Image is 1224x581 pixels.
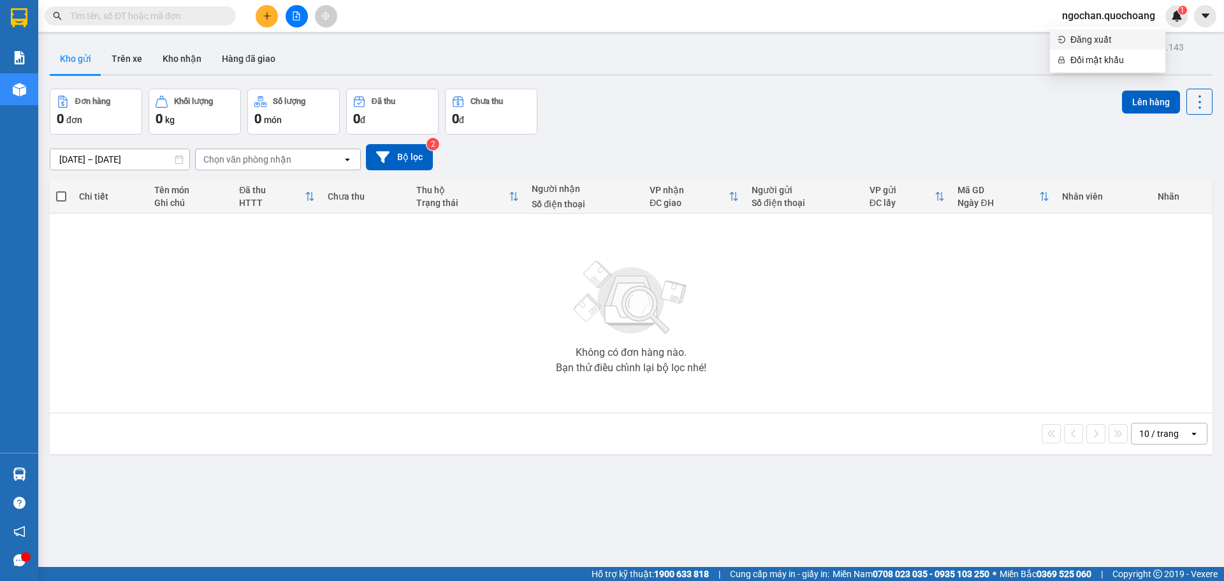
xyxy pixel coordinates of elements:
div: Không có đơn hàng nào. [576,348,687,358]
span: đ [360,115,365,125]
button: plus [256,5,278,27]
button: Đã thu0đ [346,89,439,135]
div: Bạn thử điều chỉnh lại bộ lọc nhé! [556,363,706,373]
span: Hỗ trợ kỹ thuật: [592,567,709,581]
button: Số lượng0món [247,89,340,135]
button: Kho gửi [50,43,101,74]
button: Khối lượng0kg [149,89,241,135]
span: đ [459,115,464,125]
th: Toggle SortBy [863,180,952,214]
span: aim [321,11,330,20]
img: solution-icon [13,51,26,64]
div: Mã GD [958,185,1039,195]
div: Tên món [154,185,226,195]
img: warehouse-icon [13,83,26,96]
span: copyright [1153,570,1162,578]
span: 1 [1180,6,1184,15]
div: Ngày ĐH [958,198,1039,208]
span: Miền Bắc [1000,567,1091,581]
span: plus [263,11,272,20]
span: ngochan.quochoang [1052,8,1165,24]
span: 0 [156,111,163,126]
div: Số lượng [273,97,305,106]
span: caret-down [1200,10,1211,22]
span: món [264,115,282,125]
span: ⚪️ [993,571,996,577]
th: Toggle SortBy [643,180,745,214]
button: file-add [286,5,308,27]
img: logo-vxr [11,8,27,27]
span: 0 [57,111,64,126]
div: HTTT [239,198,305,208]
div: Nhãn [1158,191,1206,202]
sup: 1 [1178,6,1187,15]
button: Đơn hàng0đơn [50,89,142,135]
input: Select a date range. [50,149,189,170]
svg: open [1189,429,1199,439]
span: message [13,554,25,566]
button: Chưa thu0đ [445,89,537,135]
div: Ghi chú [154,198,226,208]
div: ĐC giao [650,198,729,208]
div: Chưa thu [328,191,404,202]
button: aim [315,5,337,27]
strong: 1900 633 818 [654,569,709,579]
div: Đã thu [239,185,305,195]
th: Toggle SortBy [233,180,321,214]
span: 0 [353,111,360,126]
span: Miền Nam [833,567,989,581]
th: Toggle SortBy [951,180,1056,214]
div: VP nhận [650,185,729,195]
span: lock [1058,56,1065,64]
span: question-circle [13,497,25,509]
div: Trạng thái [416,198,509,208]
button: Kho nhận [152,43,212,74]
div: Số điện thoại [532,199,637,209]
button: Trên xe [101,43,152,74]
div: Nhân viên [1062,191,1144,202]
div: Người nhận [532,184,637,194]
svg: open [342,154,353,165]
span: Cung cấp máy in - giấy in: [730,567,829,581]
img: warehouse-icon [13,467,26,481]
img: svg+xml;base64,PHN2ZyBjbGFzcz0ibGlzdC1wbHVnX19zdmciIHhtbG5zPSJodHRwOi8vd3d3LnczLm9yZy8yMDAwL3N2Zy... [567,253,695,342]
div: Chọn văn phòng nhận [203,153,291,166]
sup: 2 [426,138,439,151]
div: Thu hộ [416,185,509,195]
span: search [53,11,62,20]
span: 0 [254,111,261,126]
div: Khối lượng [174,97,213,106]
th: Toggle SortBy [410,180,525,214]
img: icon-new-feature [1171,10,1183,22]
span: 0 [452,111,459,126]
div: ĐC lấy [870,198,935,208]
div: Đơn hàng [75,97,110,106]
button: Lên hàng [1122,91,1180,114]
div: Người gửi [752,185,857,195]
div: 10 / trang [1139,427,1179,440]
span: login [1058,36,1065,43]
div: Chưa thu [470,97,503,106]
span: | [1101,567,1103,581]
span: Đăng xuất [1070,33,1158,47]
div: Chi tiết [79,191,141,202]
span: kg [165,115,175,125]
strong: 0369 525 060 [1037,569,1091,579]
input: Tìm tên, số ĐT hoặc mã đơn [70,9,221,23]
button: caret-down [1194,5,1216,27]
button: Hàng đã giao [212,43,286,74]
div: VP gửi [870,185,935,195]
span: file-add [292,11,301,20]
span: Đổi mật khẩu [1070,53,1158,67]
span: đơn [66,115,82,125]
span: notification [13,526,25,538]
div: Đã thu [372,97,395,106]
button: Bộ lọc [366,144,433,170]
strong: 0708 023 035 - 0935 103 250 [873,569,989,579]
span: | [718,567,720,581]
div: Số điện thoại [752,198,857,208]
